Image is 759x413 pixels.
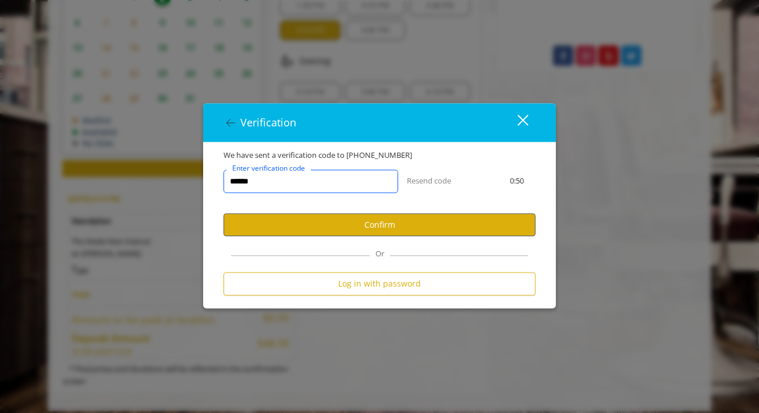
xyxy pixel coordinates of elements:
button: Resend code [407,175,451,188]
span: Or [370,249,390,259]
label: Enter verification code [226,163,311,174]
span: Verification [240,115,296,129]
div: 0:50 [490,175,544,188]
button: close dialog [496,111,535,135]
input: verificationCodeText [224,170,398,193]
div: We have sent a verification code to [PHONE_NUMBER] [215,149,544,161]
button: Confirm [224,214,535,236]
div: close dialog [504,114,527,131]
button: Log in with password [224,273,535,295]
